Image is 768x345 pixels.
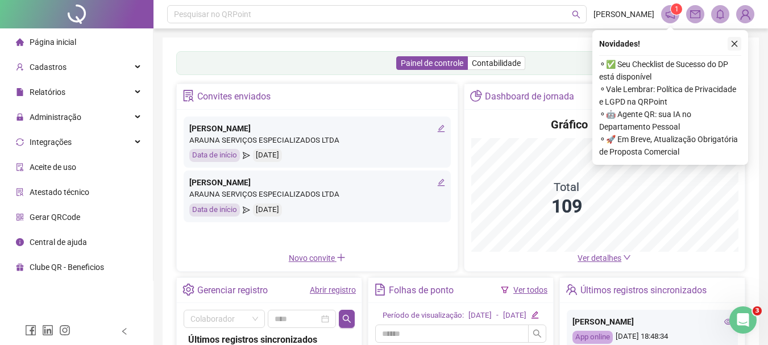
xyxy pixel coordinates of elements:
[599,108,741,133] span: ⚬ 🤖 Agente QR: sua IA no Departamento Pessoal
[342,314,351,323] span: search
[572,10,580,19] span: search
[189,189,445,201] div: ARAUNA SERVIÇOS ESPECIALIZADOS LTDA
[623,253,631,261] span: down
[16,63,24,71] span: user-add
[30,63,67,72] span: Cadastros
[599,83,741,108] span: ⚬ Vale Lembrar: Política de Privacidade e LGPD na QRPoint
[470,90,482,102] span: pie-chart
[437,124,445,132] span: edit
[30,88,65,97] span: Relatórios
[197,281,268,300] div: Gerenciar registro
[753,306,762,315] span: 3
[599,58,741,83] span: ⚬ ✅ Seu Checklist de Sucesso do DP está disponível
[189,122,445,135] div: [PERSON_NAME]
[197,87,271,106] div: Convites enviados
[16,238,24,246] span: info-circle
[182,90,194,102] span: solution
[30,113,81,122] span: Administração
[485,87,574,106] div: Dashboard de jornada
[25,325,36,336] span: facebook
[42,325,53,336] span: linkedin
[16,38,24,46] span: home
[671,3,682,15] sup: 1
[30,188,89,197] span: Atestado técnico
[737,6,754,23] img: 79929
[572,331,613,344] div: App online
[182,284,194,296] span: setting
[715,9,725,19] span: bell
[724,318,732,326] span: eye
[472,59,521,68] span: Contabilidade
[533,329,542,338] span: search
[531,311,538,318] span: edit
[189,203,240,217] div: Data de início
[30,238,87,247] span: Central de ajuda
[30,163,76,172] span: Aceite de uso
[501,286,509,294] span: filter
[389,281,454,300] div: Folhas de ponto
[30,38,76,47] span: Página inicial
[16,263,24,271] span: gift
[30,138,72,147] span: Integrações
[513,285,547,294] a: Ver todos
[189,176,445,189] div: [PERSON_NAME]
[496,310,499,322] div: -
[189,149,240,162] div: Data de início
[253,203,282,217] div: [DATE]
[729,306,757,334] iframe: Intercom live chat
[59,325,70,336] span: instagram
[503,310,526,322] div: [DATE]
[690,9,700,19] span: mail
[665,9,675,19] span: notification
[16,188,24,196] span: solution
[599,133,741,158] span: ⚬ 🚀 Em Breve, Atualização Obrigatória de Proposta Comercial
[572,331,732,344] div: [DATE] 18:48:34
[121,327,128,335] span: left
[30,263,104,272] span: Clube QR - Beneficios
[578,253,631,263] a: Ver detalhes down
[572,315,732,328] div: [PERSON_NAME]
[289,253,346,263] span: Novo convite
[730,40,738,48] span: close
[337,253,346,262] span: plus
[243,149,250,162] span: send
[566,284,578,296] span: team
[189,135,445,147] div: ARAUNA SERVIÇOS ESPECIALIZADOS LTDA
[16,138,24,146] span: sync
[551,117,588,132] h4: Gráfico
[30,213,80,222] span: Gerar QRCode
[310,285,356,294] a: Abrir registro
[437,178,445,186] span: edit
[243,203,250,217] span: send
[253,149,282,162] div: [DATE]
[383,310,464,322] div: Período de visualização:
[599,38,640,50] span: Novidades !
[374,284,386,296] span: file-text
[401,59,463,68] span: Painel de controle
[593,8,654,20] span: [PERSON_NAME]
[16,163,24,171] span: audit
[16,88,24,96] span: file
[675,5,679,13] span: 1
[16,213,24,221] span: qrcode
[578,253,621,263] span: Ver detalhes
[468,310,492,322] div: [DATE]
[580,281,707,300] div: Últimos registros sincronizados
[16,113,24,121] span: lock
